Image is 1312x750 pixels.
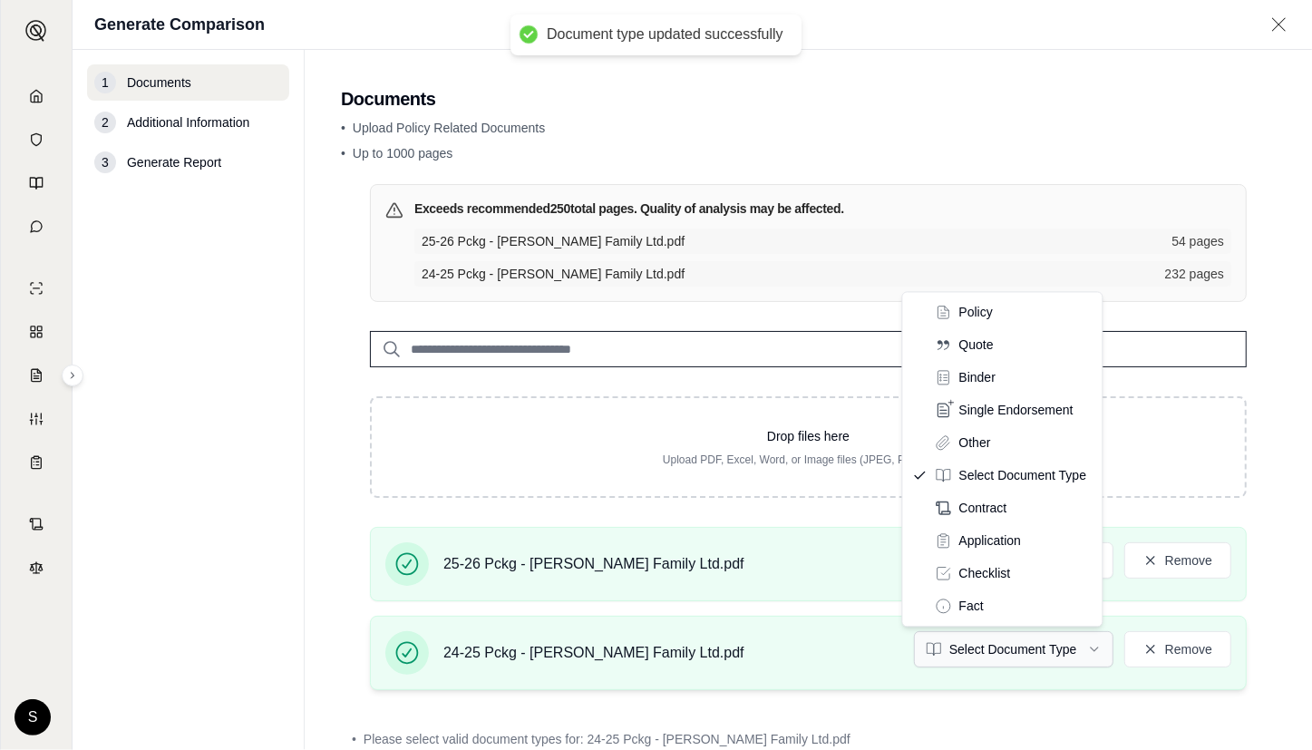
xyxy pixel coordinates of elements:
[959,303,993,321] span: Policy
[959,368,996,386] span: Binder
[959,564,1011,582] span: Checklist
[959,466,1087,484] span: Select Document Type
[959,401,1074,419] span: Single Endorsement
[959,336,994,354] span: Quote
[959,597,984,615] span: Fact
[959,499,1007,517] span: Contract
[959,433,991,452] span: Other
[959,531,1022,550] span: Application
[547,25,783,44] div: Document type updated successfully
